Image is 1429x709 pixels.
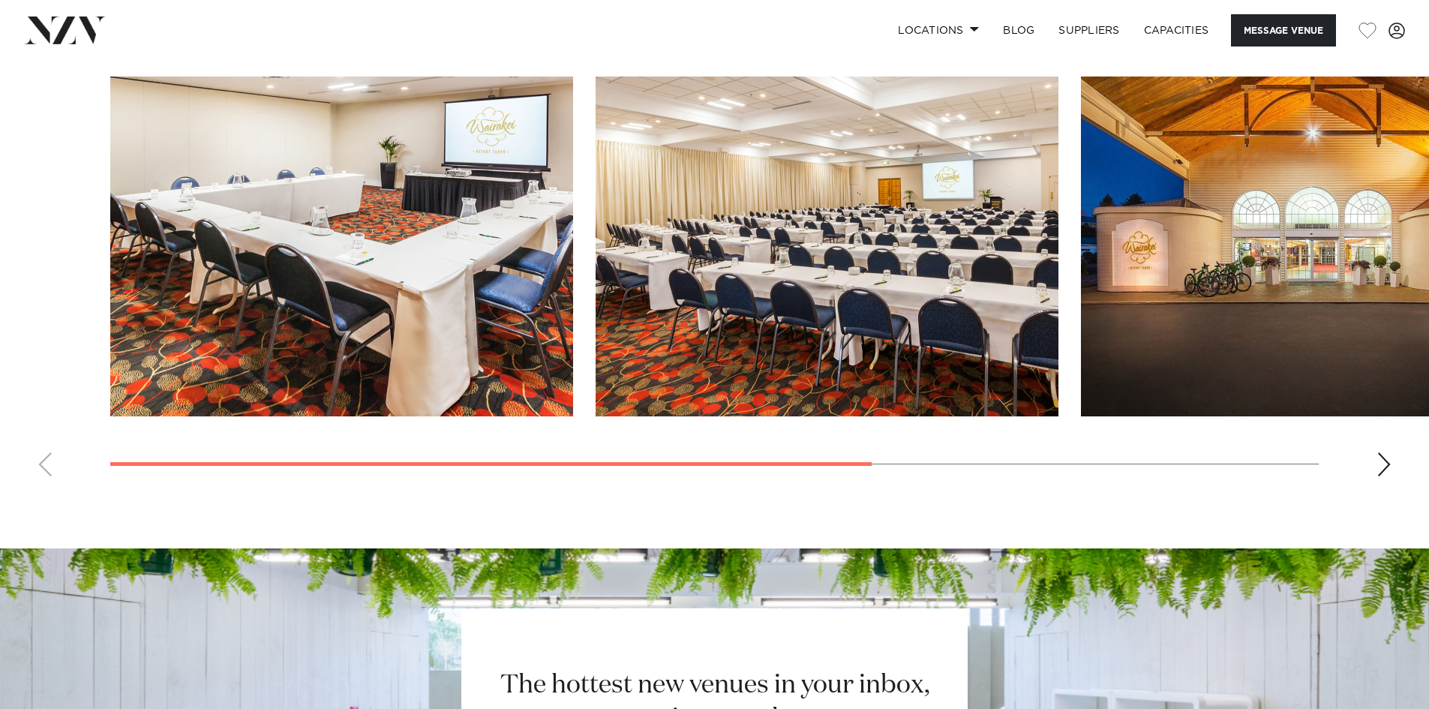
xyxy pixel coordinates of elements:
[991,14,1046,47] a: BLOG
[110,77,573,416] swiper-slide: 1 / 4
[1231,14,1336,47] button: Message Venue
[886,14,991,47] a: Locations
[1046,14,1131,47] a: SUPPLIERS
[1132,14,1221,47] a: Capacities
[24,17,106,44] img: nzv-logo.png
[596,77,1058,416] swiper-slide: 2 / 4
